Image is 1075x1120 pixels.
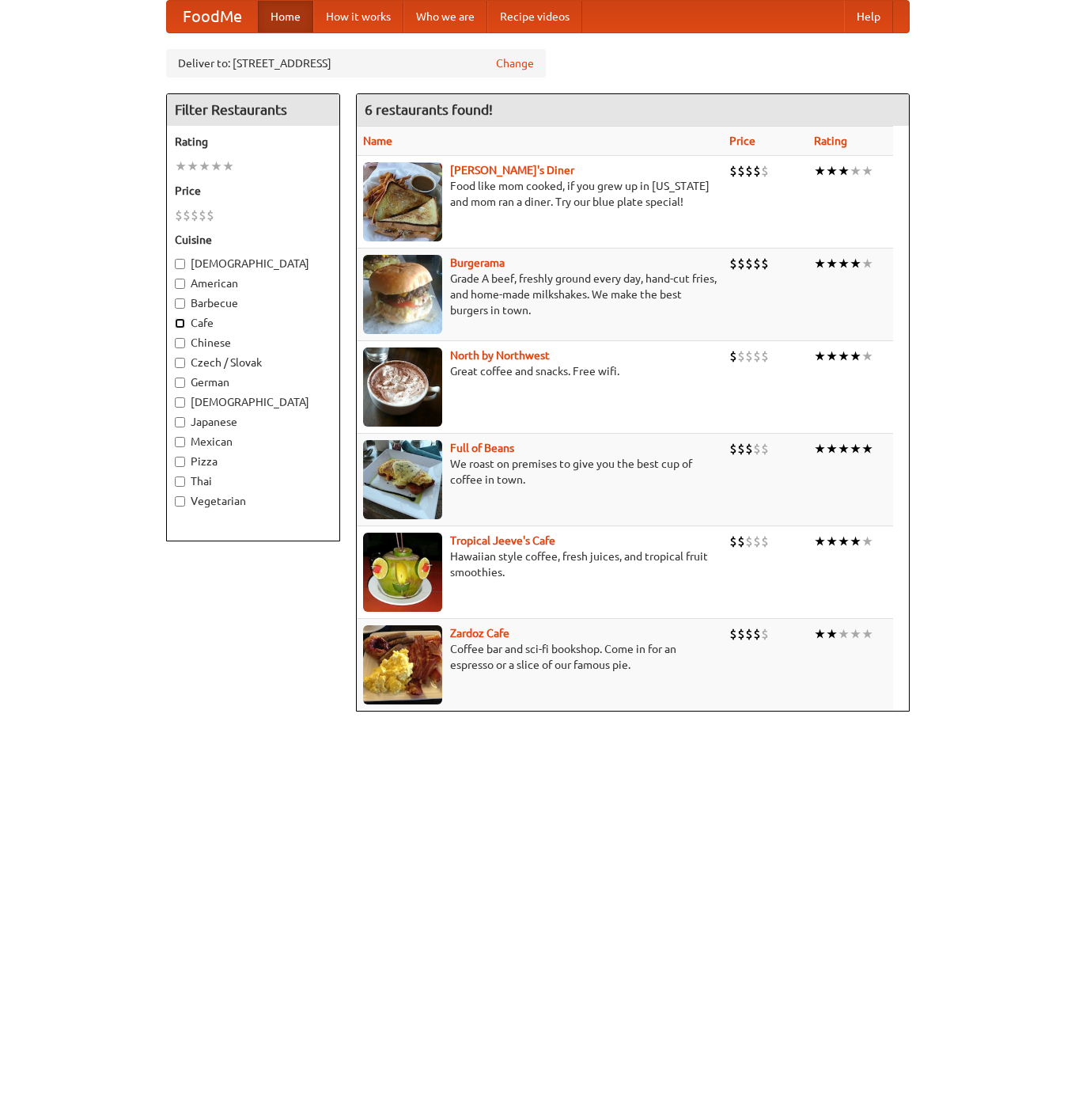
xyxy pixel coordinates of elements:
[761,625,769,643] li: $
[175,298,185,309] input: Barbecue
[191,207,199,224] li: $
[826,162,838,180] li: ★
[363,641,717,673] p: Coffee bar and sci-fi bookshop. Come in for an espresso or a slice of our famous pie.
[850,440,861,457] li: ★
[761,533,769,550] li: $
[450,534,555,547] a: Tropical Jeeve's Cafe
[450,627,509,640] b: Zardoz Cafe
[175,457,185,467] input: Pizza
[850,347,861,365] li: ★
[826,440,838,457] li: ★
[838,625,850,643] li: ★
[861,255,873,272] li: ★
[737,347,745,365] li: $
[729,533,737,550] li: $
[850,162,861,180] li: ★
[450,442,514,454] a: Full of Beans
[175,338,185,348] input: Chinese
[175,232,331,248] h5: Cuisine
[175,259,185,269] input: [DEMOGRAPHIC_DATA]
[814,162,826,180] li: ★
[844,1,893,32] a: Help
[175,315,331,331] label: Cafe
[761,255,769,272] li: $
[175,454,331,469] label: Pizza
[838,162,850,180] li: ★
[175,374,331,390] label: German
[403,1,487,32] a: Who we are
[199,207,206,224] li: $
[175,437,185,447] input: Mexican
[363,456,717,488] p: We roast on premises to give you the best cup of coffee in town.
[838,440,850,457] li: ★
[838,255,850,272] li: ★
[814,625,826,643] li: ★
[737,255,745,272] li: $
[450,349,550,362] a: North by Northwest
[450,256,505,269] a: Burgerama
[729,162,737,180] li: $
[210,158,222,175] li: ★
[826,347,838,365] li: ★
[363,135,392,147] a: Name
[175,256,331,271] label: [DEMOGRAPHIC_DATA]
[729,255,737,272] li: $
[814,347,826,365] li: ★
[175,473,331,489] label: Thai
[850,255,861,272] li: ★
[167,94,339,126] h4: Filter Restaurants
[175,134,331,150] h5: Rating
[745,440,753,457] li: $
[187,158,199,175] li: ★
[450,164,574,177] a: [PERSON_NAME]'s Diner
[175,183,331,199] h5: Price
[753,255,761,272] li: $
[175,414,331,430] label: Japanese
[850,533,861,550] li: ★
[222,158,234,175] li: ★
[175,295,331,311] label: Barbecue
[175,275,331,291] label: American
[258,1,313,32] a: Home
[363,363,717,379] p: Great coffee and snacks. Free wifi.
[753,440,761,457] li: $
[183,207,191,224] li: $
[814,533,826,550] li: ★
[363,255,442,334] img: burgerama.jpg
[745,533,753,550] li: $
[175,397,185,408] input: [DEMOGRAPHIC_DATA]
[175,355,331,370] label: Czech / Slovak
[363,178,717,210] p: Food like mom cooked, if you grew up in [US_STATE] and mom ran a diner. Try our blue plate special!
[753,533,761,550] li: $
[729,440,737,457] li: $
[199,158,210,175] li: ★
[363,440,442,519] img: beans.jpg
[166,49,546,78] div: Deliver to: [STREET_ADDRESS]
[826,625,838,643] li: ★
[861,440,873,457] li: ★
[363,271,717,318] p: Grade A beef, freshly ground every day, hand-cut fries, and home-made milkshakes. We make the bes...
[814,135,847,147] a: Rating
[761,162,769,180] li: $
[363,347,442,427] img: north.jpg
[167,1,258,32] a: FoodMe
[175,493,331,509] label: Vegetarian
[363,533,442,612] img: jeeves.jpg
[175,496,185,507] input: Vegetarian
[365,102,493,117] ng-pluralize: 6 restaurants found!
[753,347,761,365] li: $
[175,207,183,224] li: $
[175,378,185,388] input: German
[745,625,753,643] li: $
[363,549,717,580] p: Hawaiian style coffee, fresh juices, and tropical fruit smoothies.
[496,55,534,71] a: Change
[737,625,745,643] li: $
[745,162,753,180] li: $
[761,440,769,457] li: $
[175,417,185,427] input: Japanese
[363,162,442,241] img: sallys.jpg
[175,335,331,351] label: Chinese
